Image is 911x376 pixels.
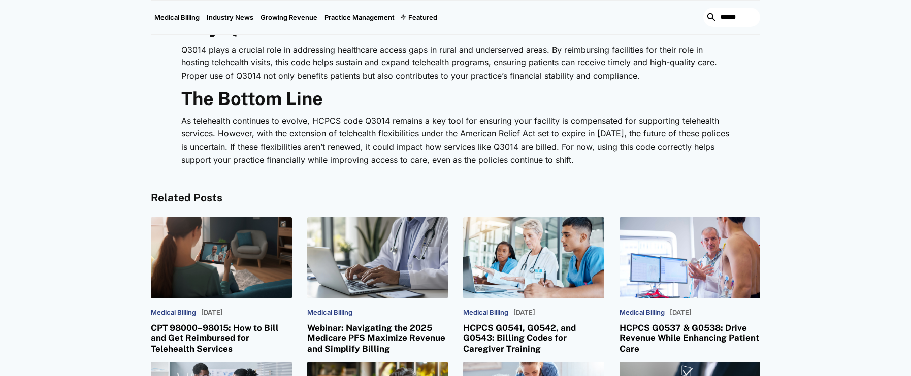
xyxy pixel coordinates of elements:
strong: The Bottom Line [181,88,323,109]
div: Featured [408,13,437,21]
h4: Related Posts [151,192,760,204]
h3: Webinar: Navigating the 2025 Medicare PFS Maximize Revenue and Simplify Billing [307,323,448,354]
p: Medical Billing [307,309,352,317]
a: Industry News [203,1,257,34]
p: Q3014 plays a crucial role in addressing healthcare access gaps in rural and underserved areas. B... [181,44,730,83]
p: [DATE] [670,309,692,317]
p: Medical Billing [151,309,196,317]
h3: HCPCS G0541, G0542, and G0543: Billing Codes for Caregiver Training [463,323,604,354]
strong: Why Q3014 Matters [181,17,354,38]
a: Growing Revenue [257,1,321,34]
h3: HCPCS G0537 & G0538: Drive Revenue While Enhancing Patient Care [620,323,761,354]
a: Medical Billing[DATE]HCPCS G0537 & G0538: Drive Revenue While Enhancing Patient Care [620,217,761,354]
div: Featured [398,1,441,34]
p: Medical Billing [620,309,665,317]
p: [DATE] [513,309,535,317]
a: Medical BillingWebinar: Navigating the 2025 Medicare PFS Maximize Revenue and Simplify Billing [307,217,448,354]
h3: CPT 98000–98015: How to Bill and Get Reimbursed for Telehealth Services [151,323,292,354]
p: [DATE] [201,309,223,317]
a: Medical Billing[DATE]CPT 98000–98015: How to Bill and Get Reimbursed for Telehealth Services [151,217,292,354]
p: Medical Billing [463,309,508,317]
a: Practice Management [321,1,398,34]
a: Medical Billing[DATE]HCPCS G0541, G0542, and G0543: Billing Codes for Caregiver Training [463,217,604,354]
p: As telehealth continues to evolve, HCPCS code Q3014 remains a key tool for ensuring your facility... [181,115,730,166]
a: Medical Billing [151,1,203,34]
